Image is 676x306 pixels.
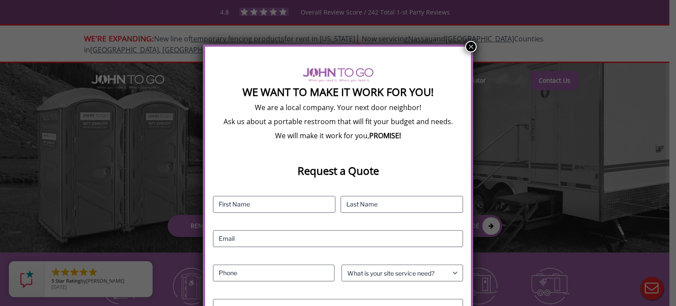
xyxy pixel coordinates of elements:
b: PROMISE! [369,131,401,140]
input: Last Name [341,196,463,213]
strong: We Want To Make It Work For You! [242,85,434,99]
input: First Name [213,196,335,213]
input: Phone [213,265,334,281]
strong: Request a Quote [298,163,379,178]
p: We will make it work for you, [213,131,463,140]
button: Close [465,41,477,52]
p: We are a local company. Your next door neighbor! [213,103,463,112]
img: logo of viptogo [303,68,374,82]
input: Email [213,230,463,247]
p: Ask us about a portable restroom that will fit your budget and needs. [213,117,463,126]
